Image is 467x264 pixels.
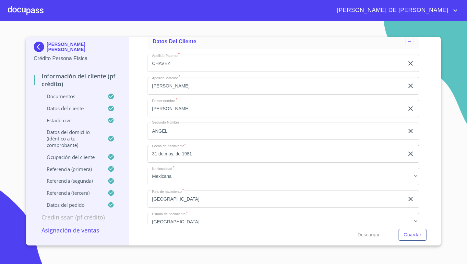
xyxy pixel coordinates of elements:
button: account of current user [332,5,459,16]
span: Datos del cliente [153,39,196,44]
div: Mexicana [148,168,419,185]
p: Referencia (primera) [34,166,108,172]
p: Referencia (tercera) [34,190,108,196]
div: [GEOGRAPHIC_DATA] [148,213,419,231]
span: Descargar [358,231,380,239]
p: Información del cliente (PF crédito) [34,72,121,88]
div: Datos del cliente [148,34,419,49]
button: Descargar [355,229,382,241]
button: clear input [407,127,414,135]
p: Documentos [34,93,108,99]
button: Guardar [399,229,426,241]
p: Crédito Persona Física [34,55,121,62]
button: clear input [407,59,414,67]
p: Estado Civil [34,117,108,124]
button: clear input [407,195,414,203]
p: Datos del cliente [34,105,108,112]
div: [PERSON_NAME] [PERSON_NAME] [34,42,121,55]
img: Docupass spot blue [34,42,47,52]
span: [PERSON_NAME] DE [PERSON_NAME] [332,5,451,16]
span: Guardar [404,231,421,239]
p: Referencia (segunda) [34,178,108,184]
p: Datos del pedido [34,202,108,208]
p: Datos del domicilio (idéntico a tu comprobante) [34,129,108,148]
p: Asignación de Ventas [34,226,121,234]
button: clear input [407,82,414,90]
p: Ocupación del Cliente [34,154,108,160]
p: [PERSON_NAME] [PERSON_NAME] [47,42,121,52]
p: Credinissan (PF crédito) [34,213,121,221]
button: clear input [407,105,414,112]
